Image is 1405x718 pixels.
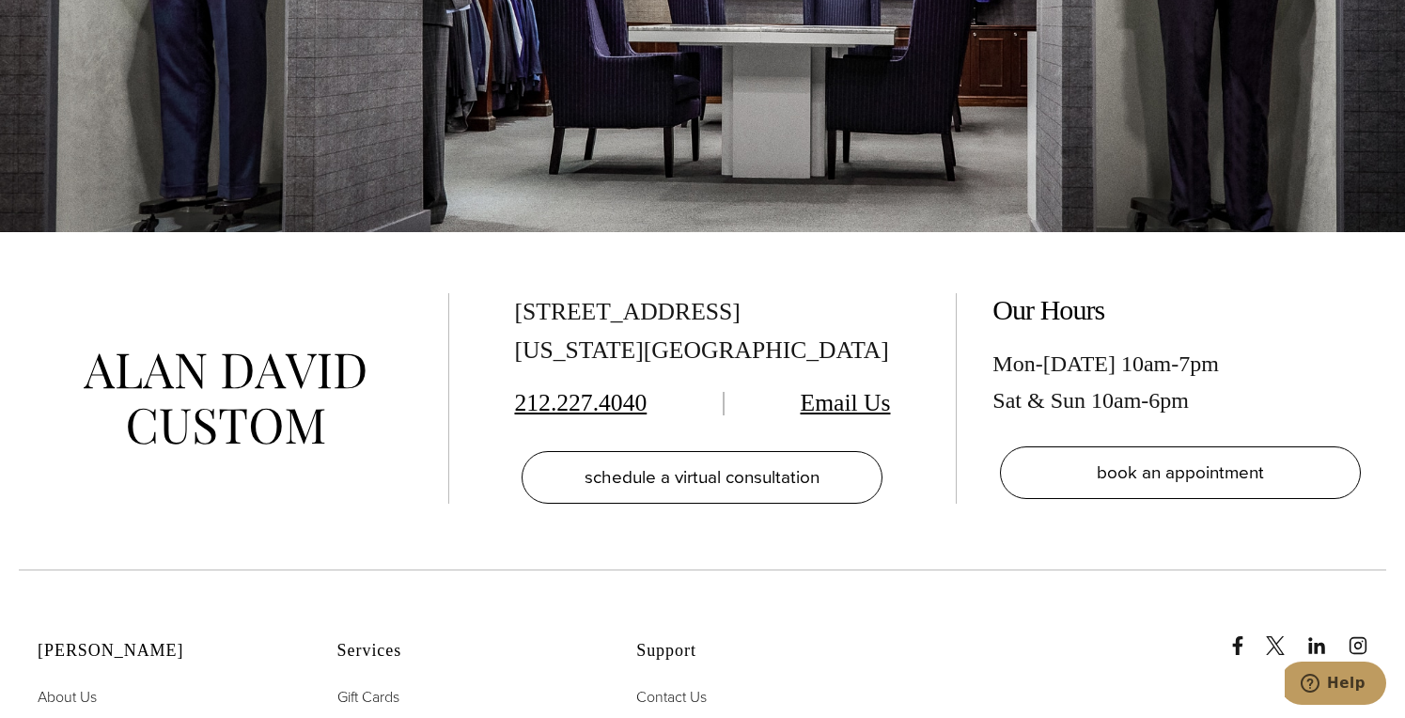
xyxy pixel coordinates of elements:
div: [STREET_ADDRESS] [US_STATE][GEOGRAPHIC_DATA] [514,293,890,370]
a: instagram [1349,617,1386,655]
span: book an appointment [1097,459,1264,486]
span: Contact Us [636,686,707,708]
a: Gift Cards [337,685,399,710]
a: About Us [38,685,97,710]
div: Mon-[DATE] 10am-7pm Sat & Sun 10am-6pm [992,346,1368,418]
h2: Our Hours [992,293,1368,327]
a: Facebook [1228,617,1262,655]
iframe: Opens a widget where you can chat to one of our agents [1285,662,1386,709]
a: x/twitter [1266,617,1304,655]
a: Contact Us [636,685,707,710]
h2: [PERSON_NAME] [38,641,290,662]
a: Email Us [801,389,891,416]
img: alan david custom [84,353,366,445]
span: schedule a virtual consultation [585,463,820,491]
h2: Services [337,641,590,662]
a: schedule a virtual consultation [522,451,882,504]
a: 212.227.4040 [514,389,647,416]
h2: Support [636,641,889,662]
a: book an appointment [1000,446,1361,499]
a: linkedin [1307,617,1345,655]
span: About Us [38,686,97,708]
span: Gift Cards [337,686,399,708]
